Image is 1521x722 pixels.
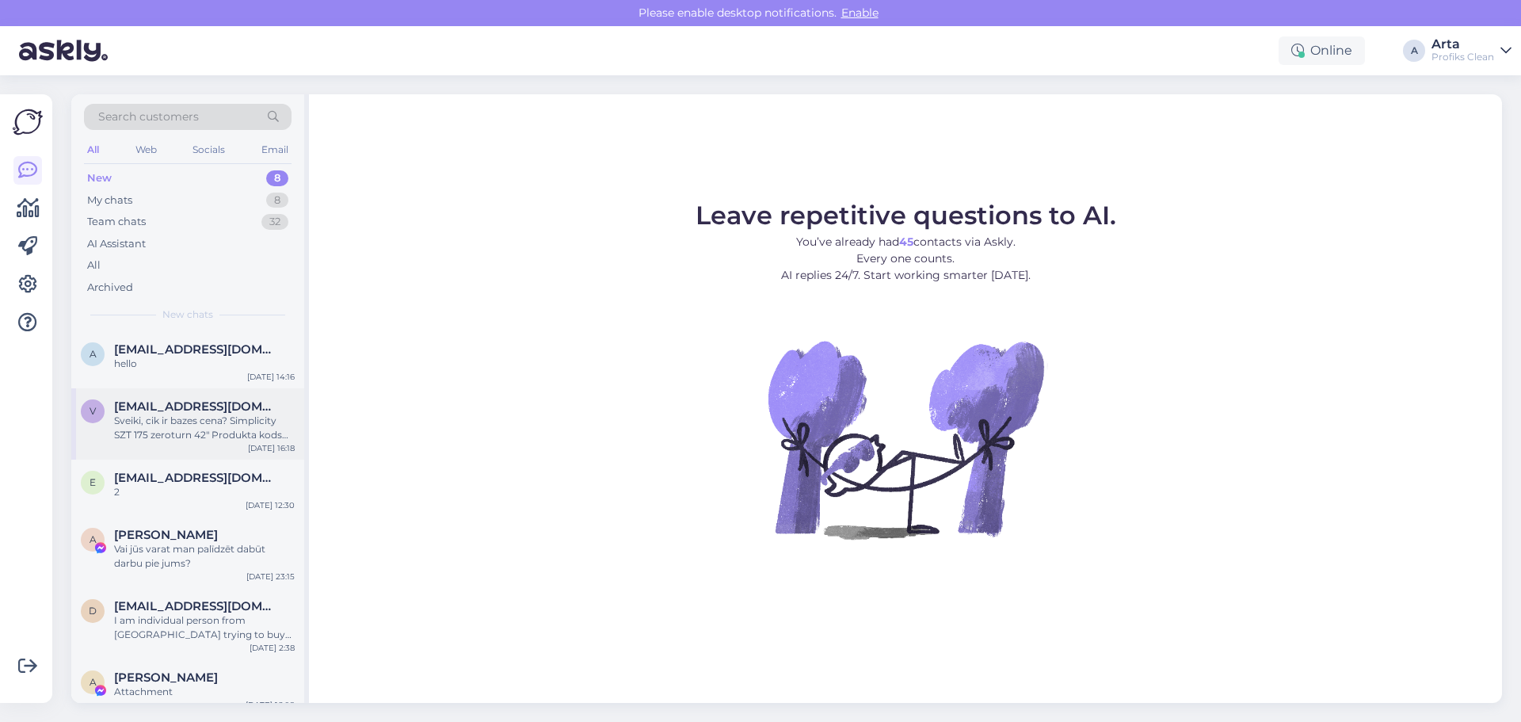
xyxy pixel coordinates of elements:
[189,139,228,160] div: Socials
[98,109,199,125] span: Search customers
[114,342,279,357] span: alzahraassh@gmail.com
[87,280,133,296] div: Archived
[87,193,132,208] div: My chats
[1431,38,1511,63] a: ArtaProfiks Clean
[246,699,295,711] div: [DATE] 16:09
[162,308,213,322] span: New chats
[13,107,43,137] img: Askly Logo
[114,471,279,485] span: e.zinenko64@gmail.com
[837,6,883,20] span: Enable
[246,499,295,511] div: [DATE] 12:30
[248,442,295,454] div: [DATE] 16:18
[90,476,96,488] span: e
[114,399,279,414] span: valtersvitols@gmail.com
[87,236,146,252] div: AI Assistant
[87,258,101,273] div: All
[114,613,295,642] div: I am individual person from [GEOGRAPHIC_DATA] trying to buy good toilet plunger please help me to...
[90,533,97,545] span: A
[266,193,288,208] div: 8
[266,170,288,186] div: 8
[246,571,295,583] div: [DATE] 23:15
[114,414,295,442] div: Sveiki, cik ir bazes cena? Simplicity SZT 175 zeroturn 42" Produkta kods SI2691923
[114,542,295,571] div: Vai jūs varat man palīdzēt dabūt darbu pie jums?
[114,528,218,542] span: Asan Faddal
[258,139,292,160] div: Email
[90,348,97,360] span: a
[261,214,288,230] div: 32
[89,605,97,617] span: d
[1431,51,1494,63] div: Profiks Clean
[84,139,102,160] div: All
[696,200,1116,231] span: Leave repetitive questions to AI.
[87,214,146,230] div: Team chats
[90,405,96,417] span: v
[90,676,97,688] span: A
[132,139,160,160] div: Web
[1403,40,1425,62] div: A
[114,685,295,699] div: Attachment
[899,235,913,249] b: 45
[114,485,295,499] div: 2
[763,296,1048,582] img: No Chat active
[1279,36,1365,65] div: Online
[114,599,279,613] span: ds3660857@gmail.com
[1431,38,1494,51] div: Arta
[114,357,295,371] div: hello
[87,170,112,186] div: New
[696,234,1116,284] p: You’ve already had contacts via Askly. Every one counts. AI replies 24/7. Start working smarter [...
[250,642,295,654] div: [DATE] 2:38
[247,371,295,383] div: [DATE] 14:16
[114,670,218,685] span: Andris Maško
